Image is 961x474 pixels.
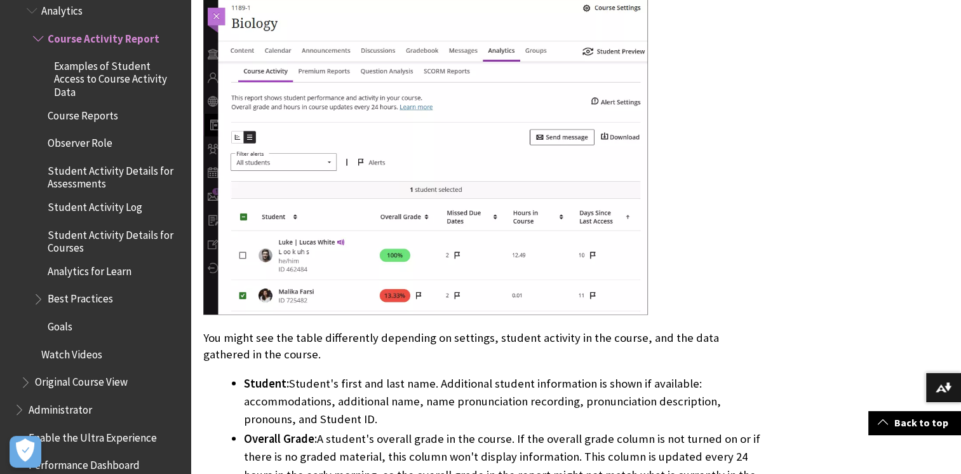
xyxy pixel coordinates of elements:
[48,105,118,122] span: Course Reports
[48,160,182,190] span: Student Activity Details for Assessments
[54,56,182,98] span: Examples of Student Access to Course Activity Data
[48,288,113,306] span: Best Practices
[868,411,961,435] a: Back to top
[244,431,317,445] span: Overall Grade:
[48,28,159,45] span: Course Activity Report
[10,436,41,468] button: Open Preferences
[244,374,760,428] li: Student's first and last name. Additional student information is shown if available: accommodatio...
[244,376,289,390] span: Student:
[203,329,760,362] p: You might see the table differently depending on settings, student activity in the course, and th...
[41,344,102,361] span: Watch Videos
[29,427,157,444] span: Enable the Ultra Experience
[29,399,92,416] span: Administrator
[35,372,128,389] span: Original Course View
[48,261,131,278] span: Analytics for Learn
[29,455,140,472] span: Performance Dashboard
[48,196,142,213] span: Student Activity Log
[48,224,182,254] span: Student Activity Details for Courses
[48,132,112,149] span: Observer Role
[48,316,72,333] span: Goals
